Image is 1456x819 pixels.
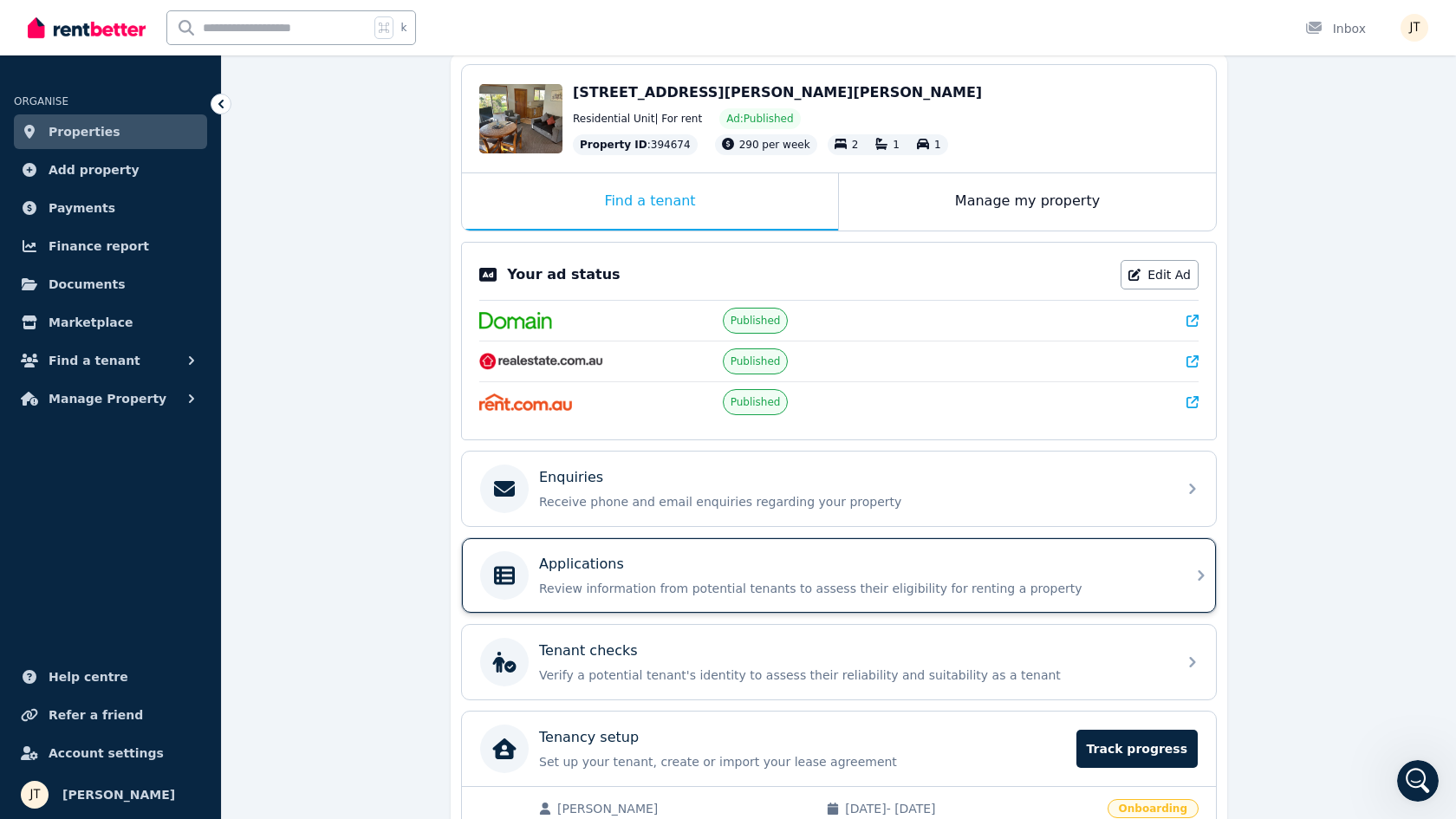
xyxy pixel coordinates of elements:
[275,584,302,596] span: Help
[272,28,307,62] img: Profile image for Rochelle
[77,263,178,281] div: [PERSON_NAME]
[539,666,1167,684] p: Verify a potential tenant's identity to assess their reliability and suitability as a tenant
[35,33,160,61] img: logo
[1401,14,1428,42] img: Jamie Taylor
[38,584,77,596] span: Home
[14,114,207,149] a: Properties
[479,353,603,370] img: RealEstate.com.au
[231,541,347,610] button: Help
[36,219,311,237] div: Recent message
[539,554,624,575] p: Applications
[539,640,638,661] p: Tenant checks
[14,698,207,732] a: Refer a friend
[49,236,149,257] span: Finance report
[14,267,207,302] a: Documents
[49,705,143,725] span: Refer a friend
[14,305,207,340] a: Marketplace
[845,800,1096,817] span: [DATE] - [DATE]
[25,354,322,386] div: Rental Payments - How They Work
[28,15,146,41] img: RentBetter
[17,205,329,296] div: Recent messageProfile image for Rochelleneed unit 2 created please[PERSON_NAME]•2h ago
[14,381,207,416] button: Manage Property
[25,450,322,482] div: Creating and Managing Your Ad
[35,123,312,153] p: Hi [PERSON_NAME]
[539,727,639,748] p: Tenancy setup
[852,139,859,151] span: 2
[115,541,231,610] button: Messages
[36,361,290,379] div: Rental Payments - How They Work
[731,314,781,328] span: Published
[580,138,647,152] span: Property ID
[62,784,175,805] span: [PERSON_NAME]
[49,312,133,333] span: Marketplace
[14,343,207,378] button: Find a tenant
[181,263,231,281] div: • 2h ago
[49,198,115,218] span: Payments
[539,580,1167,597] p: Review information from potential tenants to assess their eligibility for renting a property
[14,229,207,263] a: Finance report
[1108,799,1199,818] span: Onboarding
[36,245,70,280] img: Profile image for Rochelle
[25,418,322,450] div: Lease Agreement
[36,393,290,411] div: How much does it cost?
[36,321,140,339] span: Search for help
[839,173,1216,231] div: Manage my property
[77,246,240,260] span: need unit 2 created please
[539,753,1066,770] p: Set up your tenant, create or import your lease agreement
[14,660,207,694] a: Help centre
[539,467,603,488] p: Enquiries
[1397,760,1439,802] iframe: Intercom live chat
[14,736,207,770] a: Account settings
[25,386,322,418] div: How much does it cost?
[462,452,1216,526] a: EnquiriesReceive phone and email enquiries regarding your property
[1076,730,1198,768] span: Track progress
[462,173,838,231] div: Find a tenant
[739,139,810,151] span: 290 per week
[1121,260,1199,289] a: Edit Ad
[557,800,809,817] span: [PERSON_NAME]
[731,395,781,409] span: Published
[49,121,120,142] span: Properties
[462,712,1216,786] a: Tenancy setupSet up your tenant, create or import your lease agreementTrack progress
[573,112,702,126] span: Residential Unit | For rent
[14,153,207,187] a: Add property
[539,493,1167,510] p: Receive phone and email enquiries regarding your property
[462,538,1216,613] a: ApplicationsReview information from potential tenants to assess their eligibility for renting a p...
[36,425,290,443] div: Lease Agreement
[49,388,166,409] span: Manage Property
[49,159,140,180] span: Add property
[36,457,290,475] div: Creating and Managing Your Ad
[573,84,982,101] span: [STREET_ADDRESS][PERSON_NAME][PERSON_NAME]
[479,393,572,411] img: Rent.com.au
[239,28,274,62] img: Profile image for Jeremy
[1305,20,1366,37] div: Inbox
[400,21,406,35] span: k
[14,191,207,225] a: Payments
[573,134,698,155] div: : 394674
[49,350,140,371] span: Find a tenant
[18,231,328,295] div: Profile image for Rochelleneed unit 2 created please[PERSON_NAME]•2h ago
[726,112,793,126] span: Ad: Published
[934,139,941,151] span: 1
[14,95,68,107] span: ORGANISE
[144,584,204,596] span: Messages
[49,274,126,295] span: Documents
[49,743,164,764] span: Account settings
[893,139,900,151] span: 1
[21,781,49,809] img: Jamie Taylor
[507,264,620,285] p: Your ad status
[25,312,322,347] button: Search for help
[479,312,552,329] img: Domain.com.au
[49,666,128,687] span: Help centre
[206,28,241,62] img: Profile image for Earl
[462,625,1216,699] a: Tenant checksVerify a potential tenant's identity to assess their reliability and suitability as ...
[731,354,781,368] span: Published
[35,153,312,182] p: How can we help?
